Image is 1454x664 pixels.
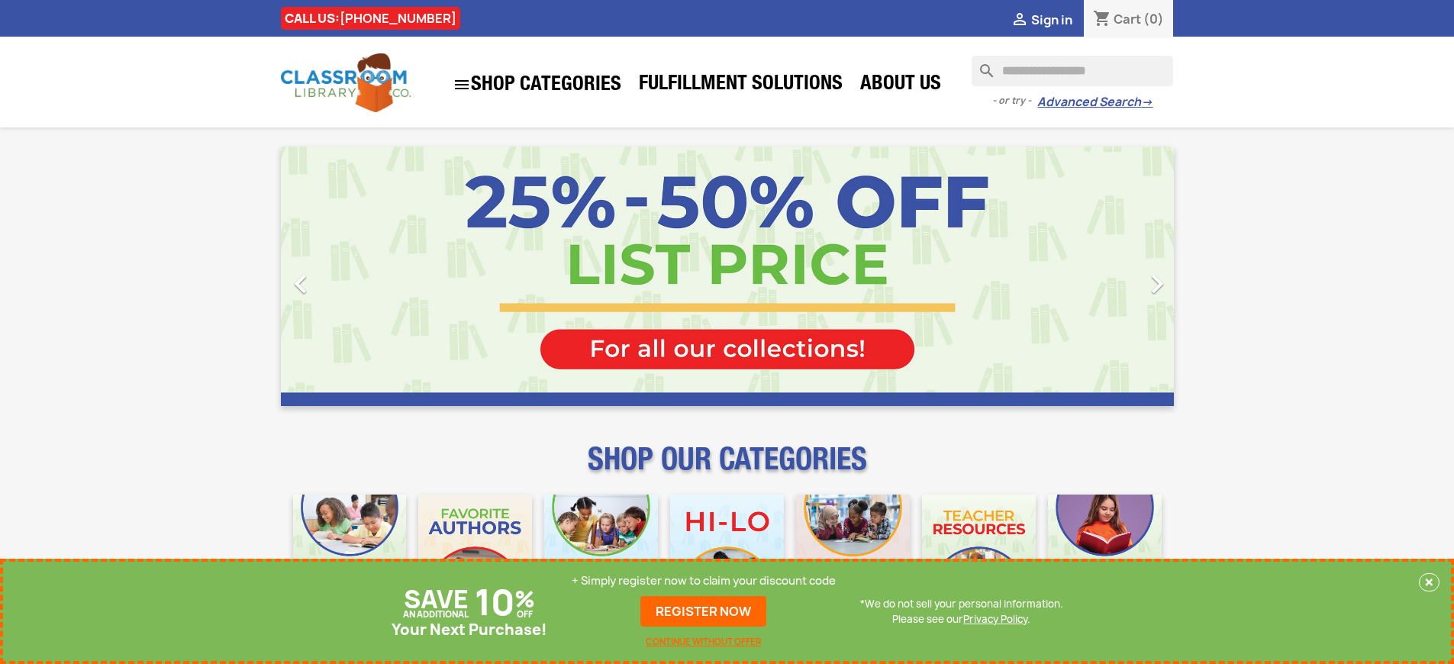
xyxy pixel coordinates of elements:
img: CLC_Bulk_Mobile.jpg [293,495,407,608]
a: SHOP CATEGORIES [445,68,629,102]
a: Fulfillment Solutions [631,70,850,101]
input: Search [972,56,1173,86]
img: CLC_Favorite_Authors_Mobile.jpg [418,495,532,608]
div: CALL US: [281,7,460,30]
img: CLC_HiLo_Mobile.jpg [670,495,784,608]
p: SHOP OUR CATEGORIES [281,455,1174,482]
a: [PHONE_NUMBER] [340,10,456,27]
i: search [972,56,990,74]
span: Cart [1114,11,1141,27]
a: Next [1040,147,1174,406]
i:  [282,265,320,303]
img: CLC_Fiction_Nonfiction_Mobile.jpg [796,495,910,608]
img: CLC_Dyslexia_Mobile.jpg [1048,495,1162,608]
span: Sign in [1031,11,1072,28]
i: shopping_cart [1093,11,1111,29]
a:  Sign in [1011,11,1072,28]
ul: Carousel container [281,147,1174,406]
span: (0) [1143,11,1164,27]
a: About Us [853,70,949,101]
img: CLC_Teacher_Resources_Mobile.jpg [922,495,1036,608]
img: Classroom Library Company [281,53,411,112]
span: - or try - [992,93,1037,108]
a: Advanced Search→ [1037,95,1153,110]
a: Previous [281,147,415,406]
span: → [1141,95,1153,110]
img: CLC_Phonics_And_Decodables_Mobile.jpg [544,495,658,608]
i:  [1011,11,1029,30]
i:  [453,76,471,94]
i:  [1138,265,1176,303]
